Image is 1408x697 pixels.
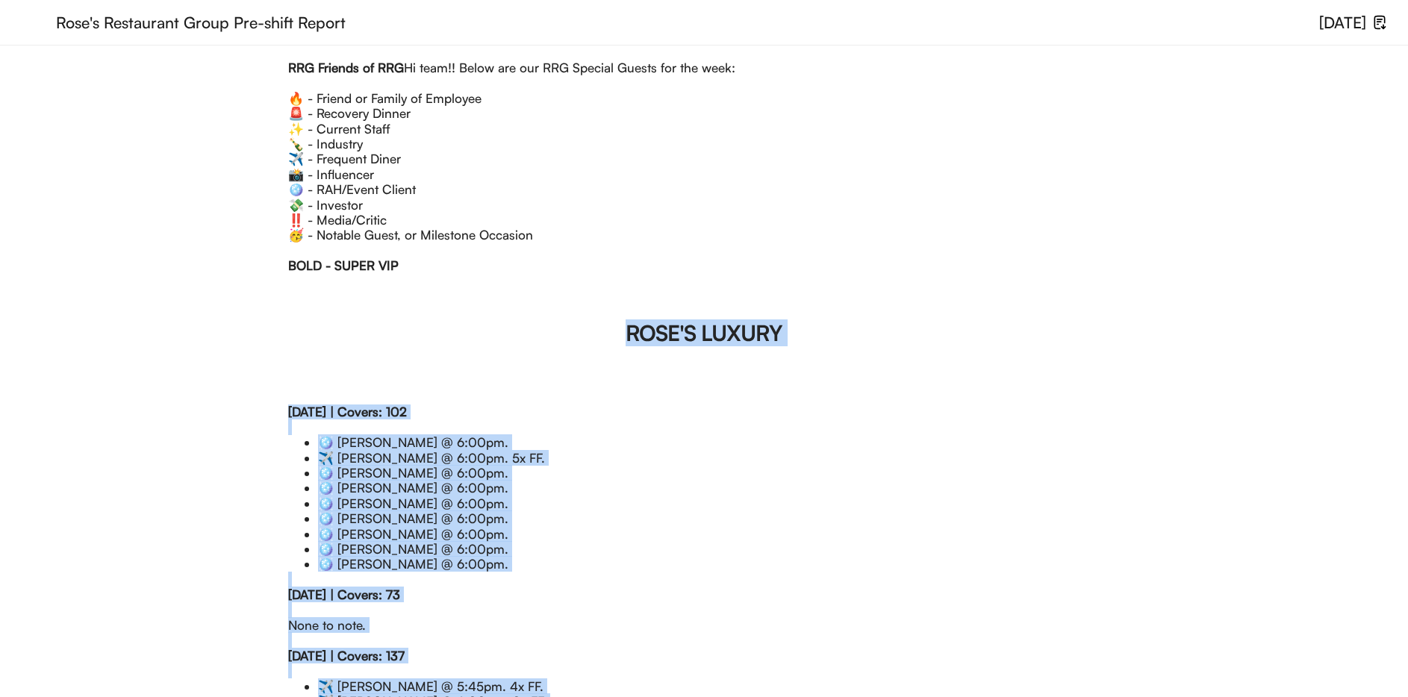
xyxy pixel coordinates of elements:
[626,319,782,346] strong: ROSE'S LUXURY
[288,60,1120,273] div: Hi team!! Below are our RRG Special Guests for the week: 🔥 - Friend or Family of Employee 🚨 - Rec...
[56,15,1319,31] div: Rose's Restaurant Group Pre-shift Report
[288,60,404,75] strong: RRG Friends of RRG
[318,511,1120,526] li: 🪩 [PERSON_NAME] @ 6:00pm.
[288,587,1120,648] div: None to note.
[288,257,399,273] strong: BOLD - SUPER VIP
[318,527,1120,542] li: 🪩 [PERSON_NAME] @ 6:00pm.
[1319,15,1366,31] div: [DATE]
[288,648,405,663] strong: [DATE] | Covers: 137
[288,404,407,419] strong: [DATE] | Covers: 102
[318,481,1120,496] li: 🪩 [PERSON_NAME] @ 6:00pm.
[318,557,1120,572] li: 🪩 [PERSON_NAME] @ 6:00pm.
[318,496,1120,511] li: 🪩 [PERSON_NAME] @ 6:00pm.
[318,679,1120,694] li: ✈️️ [PERSON_NAME] @ 5:45pm. 4x FF.
[1372,15,1387,30] img: file-download-02.svg
[318,451,1120,466] li: ✈️️ [PERSON_NAME] @ 6:00pm. 5x FF.
[288,587,400,602] strong: [DATE] | Covers: 73
[318,435,1120,450] li: 🪩 [PERSON_NAME] @ 6:00pm.
[318,542,1120,557] li: 🪩 [PERSON_NAME] @ 6:00pm.
[21,6,44,36] img: yH5BAEAAAAALAAAAAABAAEAAAIBRAA7
[318,466,1120,481] li: 🪩 [PERSON_NAME] @ 6:00pm.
